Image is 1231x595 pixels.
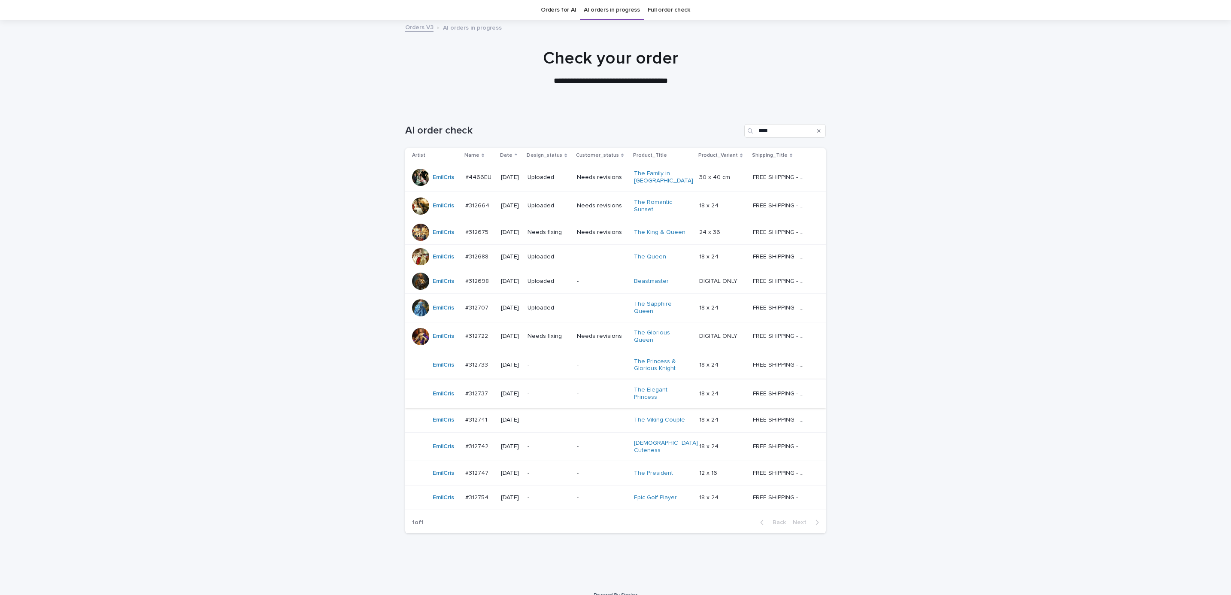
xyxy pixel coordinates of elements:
p: FREE SHIPPING - preview in 1-2 business days, after your approval delivery will take 5-10 b.d. [753,441,808,450]
p: #312675 [465,227,490,236]
p: Customer_status [576,151,619,160]
a: The Princess & Glorious Knight [634,358,688,373]
tr: EmilCris #312747#312747 [DATE]--The President 12 x 1612 x 16 FREE SHIPPING - preview in 1-2 busin... [405,461,826,486]
p: Needs revisions [577,174,627,181]
a: The Elegant Princess [634,386,688,401]
a: EmilCris [433,253,454,261]
p: Uploaded [528,278,570,285]
p: [DATE] [501,304,521,312]
p: FREE SHIPPING - preview in 1-2 business days, after your approval delivery will take 5-10 b.d. [753,200,808,209]
p: 18 x 24 [699,252,720,261]
p: FREE SHIPPING - preview in 1-2 business days, after your approval delivery will take 5-10 b.d. [753,227,808,236]
p: - [577,470,627,477]
tr: EmilCris #312698#312698 [DATE]Uploaded-Beastmaster DIGITAL ONLYDIGITAL ONLY FREE SHIPPING - previ... [405,269,826,294]
p: [DATE] [501,333,521,340]
p: Uploaded [528,253,570,261]
p: FREE SHIPPING - preview in 1-2 business days, after your approval delivery will take 5-10 b.d. [753,415,808,424]
p: Name [464,151,479,160]
tr: EmilCris #312722#312722 [DATE]Needs fixingNeeds revisionsThe Glorious Queen DIGITAL ONLYDIGITAL O... [405,322,826,351]
p: - [577,416,627,424]
tr: EmilCris #312754#312754 [DATE]--Epic Golf Player 18 x 2418 x 24 FREE SHIPPING - preview in 1-2 bu... [405,486,826,510]
a: EmilCris [433,304,454,312]
p: - [528,494,570,501]
p: FREE SHIPPING - preview in 1-2 business days, after your approval delivery will take 5-10 b.d. [753,468,808,477]
p: FREE SHIPPING - preview in 1-2 business days, after your approval delivery will take 5-10 b.d. [753,331,808,340]
p: FREE SHIPPING - preview in 1-2 business days, after your approval delivery will take 5-10 b.d. [753,276,808,285]
a: The Viking Couple [634,416,685,424]
p: [DATE] [501,470,521,477]
p: Needs revisions [577,333,627,340]
p: 24 x 36 [699,227,722,236]
p: Needs fixing [528,333,570,340]
a: The King & Queen [634,229,685,236]
a: EmilCris [433,229,454,236]
p: #312733 [465,360,490,369]
a: The Queen [634,253,666,261]
p: #312741 [465,415,489,424]
p: #312664 [465,200,491,209]
p: 18 x 24 [699,492,720,501]
p: - [528,416,570,424]
p: #312737 [465,389,490,398]
span: Next [793,519,812,525]
p: Design_status [527,151,562,160]
p: Product_Title [633,151,667,160]
a: EmilCris [433,333,454,340]
a: Epic Golf Player [634,494,677,501]
p: #312747 [465,468,490,477]
p: [DATE] [501,253,521,261]
p: [DATE] [501,174,521,181]
p: 18 x 24 [699,441,720,450]
p: FREE SHIPPING - preview in 1-2 business days, after your approval delivery will take 5-10 b.d. [753,492,808,501]
p: #312742 [465,441,490,450]
button: Next [789,519,826,526]
tr: EmilCris #312741#312741 [DATE]--The Viking Couple 18 x 2418 x 24 FREE SHIPPING - preview in 1-2 b... [405,408,826,432]
p: [DATE] [501,443,521,450]
p: - [528,361,570,369]
a: EmilCris [433,494,454,501]
p: [DATE] [501,390,521,398]
p: Uploaded [528,304,570,312]
p: Uploaded [528,174,570,181]
p: 18 x 24 [699,360,720,369]
p: - [577,253,627,261]
a: Orders V3 [405,22,434,32]
button: Back [753,519,789,526]
p: FREE SHIPPING - preview in 1-2 business days, after your approval delivery will take 5-10 b.d. [753,360,808,369]
a: EmilCris [433,174,454,181]
p: 1 of 1 [405,512,431,533]
p: - [577,390,627,398]
p: - [528,470,570,477]
p: - [528,443,570,450]
p: Shipping_Title [752,151,788,160]
p: Needs revisions [577,229,627,236]
p: FREE SHIPPING - preview in 1-2 business days, after your approval delivery will take 5-10 b.d. [753,252,808,261]
p: Needs fixing [528,229,570,236]
a: Beastmaster [634,278,669,285]
p: [DATE] [501,416,521,424]
p: 18 x 24 [699,415,720,424]
a: The President [634,470,673,477]
input: Search [744,124,826,138]
a: The Glorious Queen [634,329,688,344]
tr: EmilCris #312733#312733 [DATE]--The Princess & Glorious Knight 18 x 2418 x 24 FREE SHIPPING - pre... [405,351,826,379]
p: FREE SHIPPING - preview in 1-2 business days, after your approval delivery will take 6-10 busines... [753,172,808,181]
tr: EmilCris #312707#312707 [DATE]Uploaded-The Sapphire Queen 18 x 2418 x 24 FREE SHIPPING - preview ... [405,294,826,322]
a: EmilCris [433,278,454,285]
p: [DATE] [501,361,521,369]
a: EmilCris [433,202,454,209]
p: [DATE] [501,202,521,209]
h1: Check your order [400,48,821,69]
p: - [577,304,627,312]
a: EmilCris [433,390,454,398]
a: The Family in [GEOGRAPHIC_DATA] [634,170,693,185]
p: 30 x 40 cm [699,172,732,181]
p: [DATE] [501,229,521,236]
p: #312722 [465,331,490,340]
tr: EmilCris #4466EU#4466EU [DATE]UploadedNeeds revisionsThe Family in [GEOGRAPHIC_DATA] 30 x 40 cm30... [405,163,826,192]
p: #312688 [465,252,490,261]
p: FREE SHIPPING - preview in 1-2 business days, after your approval delivery will take 5-10 b.d. [753,389,808,398]
p: 12 x 16 [699,468,719,477]
p: FREE SHIPPING - preview in 1-2 business days, after your approval delivery will take 5-10 b.d. [753,303,808,312]
p: Needs revisions [577,202,627,209]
